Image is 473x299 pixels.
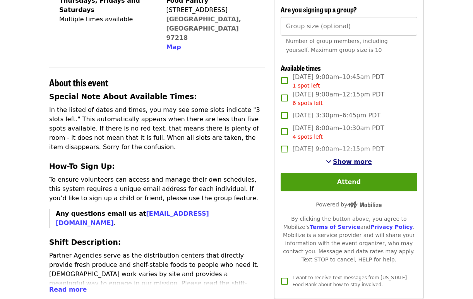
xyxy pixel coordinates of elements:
button: See more timeslots [326,157,372,167]
strong: How-To Sign Up: [49,162,115,170]
span: Map [166,43,181,51]
span: [DATE] 8:00am–10:30am PDT [293,124,384,141]
button: Read more [49,285,87,294]
div: By clicking the button above, you agree to Mobilize's and . Mobilize is a service provider and wi... [281,215,417,264]
span: Available times [281,63,321,73]
span: 4 spots left [293,134,323,140]
span: 1 spot left [293,82,320,89]
span: Show more [333,158,372,165]
p: To ensure volunteers can access and manage their own schedules, this system requires a unique ema... [49,175,265,203]
a: Terms of Service [310,224,360,230]
div: Multiple times available [59,15,151,24]
p: . [56,209,265,228]
a: Privacy Policy [370,224,413,230]
img: Powered by Mobilize [347,201,382,208]
span: Read more [49,286,87,293]
span: [DATE] 9:00am–12:15pm PDT [293,144,384,154]
span: [DATE] 9:00am–12:15pm PDT [293,90,384,107]
button: Attend [281,173,417,191]
span: [DATE] 9:00am–10:45am PDT [293,72,384,90]
span: About this event [49,76,108,89]
span: Powered by [316,201,382,208]
span: I want to receive text messages from [US_STATE] Food Bank about how to stay involved. [293,275,407,287]
span: [DATE] 3:30pm–6:45pm PDT [293,111,380,120]
strong: Special Note About Available Times: [49,93,197,101]
a: [GEOGRAPHIC_DATA], [GEOGRAPHIC_DATA] 97218 [166,15,241,41]
strong: Shift Description: [49,238,121,246]
span: Number of group members, including yourself. Maximum group size is 10 [286,38,388,53]
div: [STREET_ADDRESS] [166,5,258,15]
span: Are you signing up a group? [281,4,357,14]
p: In the listed of dates and times, you may see some slots indicate "3 slots left." This automatica... [49,105,265,152]
span: 6 spots left [293,100,323,106]
input: [object Object] [281,17,417,36]
strong: Any questions email us at [56,210,209,227]
button: Map [166,43,181,52]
